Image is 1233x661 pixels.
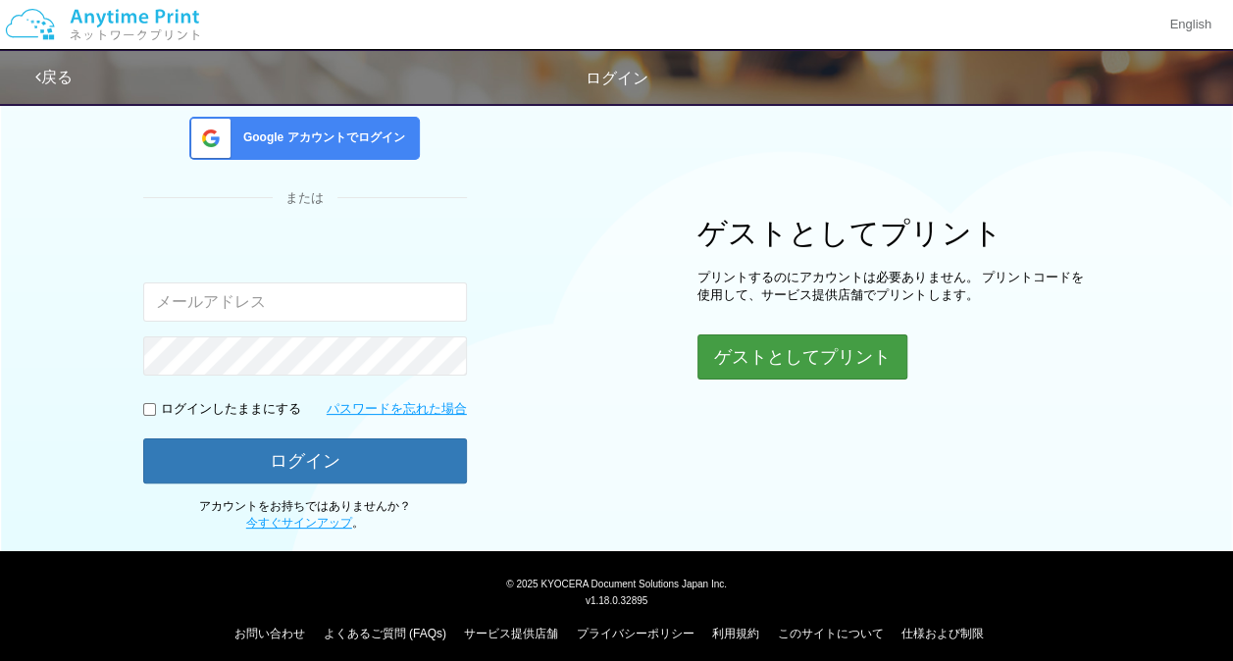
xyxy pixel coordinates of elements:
[246,516,364,530] span: 。
[697,334,907,380] button: ゲストとしてプリント
[586,70,648,86] span: ログイン
[712,627,759,640] a: 利用規約
[143,282,467,322] input: メールアドレス
[577,627,694,640] a: プライバシーポリシー
[246,516,352,530] a: 今すぐサインアップ
[143,498,467,532] p: アカウントをお持ちではありませんか？
[143,438,467,483] button: ログイン
[161,400,301,419] p: ログインしたままにする
[586,594,647,606] span: v1.18.0.32895
[506,577,727,589] span: © 2025 KYOCERA Document Solutions Japan Inc.
[143,189,467,208] div: または
[324,627,446,640] a: よくあるご質問 (FAQs)
[234,627,305,640] a: お問い合わせ
[327,400,467,419] a: パスワードを忘れた場合
[35,69,73,85] a: 戻る
[697,269,1090,305] p: プリントするのにアカウントは必要ありません。 プリントコードを使用して、サービス提供店舗でプリントします。
[464,627,558,640] a: サービス提供店舗
[777,627,883,640] a: このサイトについて
[901,627,984,640] a: 仕様および制限
[697,217,1090,249] h1: ゲストとしてプリント
[235,129,405,146] span: Google アカウントでログイン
